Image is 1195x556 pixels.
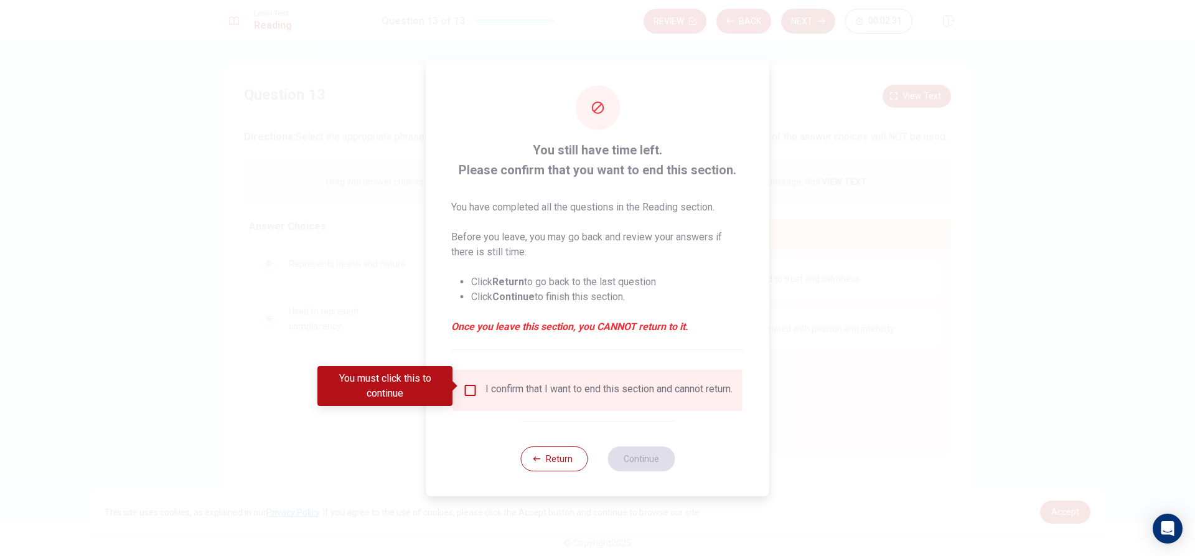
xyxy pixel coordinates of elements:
div: You must click this to continue [317,366,452,406]
li: Click to go back to the last question [471,275,744,290]
span: You must click this to continue [463,383,478,398]
span: You still have time left. Please confirm that you want to end this section. [451,140,744,180]
button: Continue [607,446,675,471]
em: Once you leave this section, you CANNOT return to it. [451,319,744,334]
button: Return [520,446,588,471]
div: I confirm that I want to end this section and cannot return. [485,383,733,398]
div: Open Intercom Messenger [1153,514,1183,544]
strong: Return [492,276,524,288]
strong: Continue [492,291,535,303]
li: Click to finish this section. [471,290,744,304]
p: You have completed all the questions in the Reading section. [451,200,744,215]
p: Before you leave, you may go back and review your answers if there is still time. [451,230,744,260]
